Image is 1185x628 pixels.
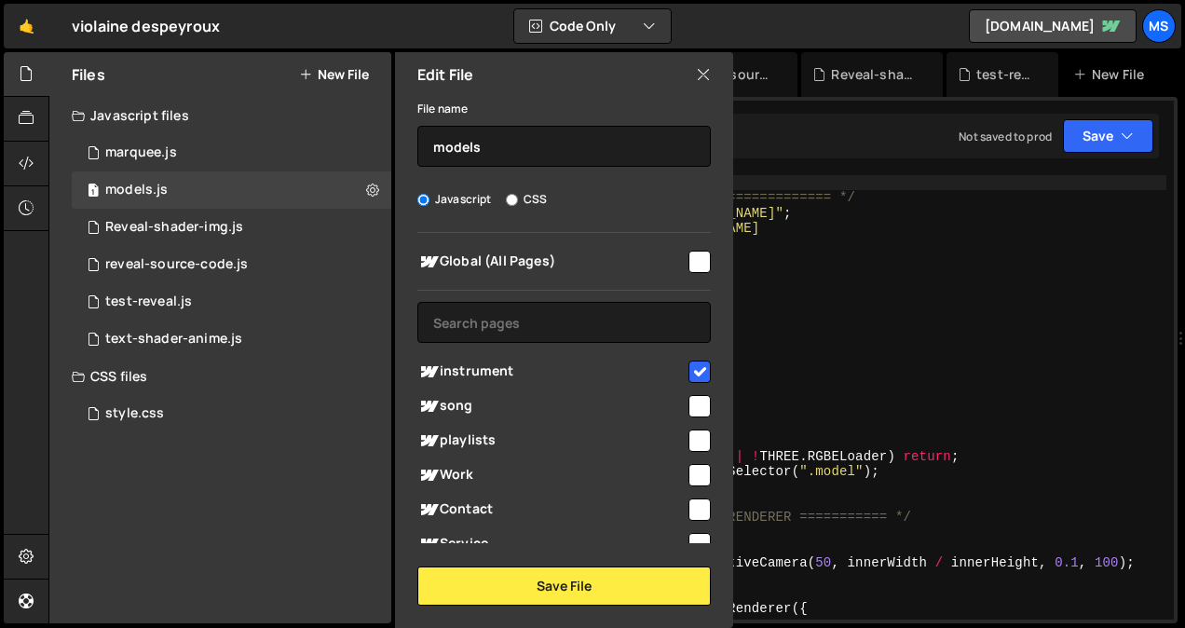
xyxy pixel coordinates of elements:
[88,184,99,199] span: 1
[514,9,671,43] button: Code Only
[72,395,391,432] div: 17364/48330.css
[105,256,248,273] div: reveal-source-code.js
[417,302,711,343] input: Search pages
[105,294,192,310] div: test-reveal.js
[72,171,391,209] div: 17364/48294.js
[959,129,1052,144] div: Not saved to prod
[1063,119,1153,153] button: Save
[72,134,391,171] div: 17364/48293.js
[105,219,243,236] div: Reveal-shader-img.js
[417,251,686,273] span: Global (All Pages)
[417,64,473,85] h2: Edit File
[105,405,164,422] div: style.css
[105,331,242,348] div: text-shader-anime.js
[417,430,686,452] span: playlists
[1073,65,1151,84] div: New File
[506,194,518,206] input: CSS
[417,361,686,383] span: instrument
[4,4,49,48] a: 🤙
[72,321,391,358] div: 17364/48557.js
[417,498,686,521] span: Contact
[105,144,177,161] div: marquee.js
[417,190,492,209] label: Javascript
[299,67,369,82] button: New File
[72,246,391,283] div: 17364/48478.js
[417,533,686,555] span: Service
[831,65,920,84] div: Reveal-shader-img.js
[105,182,168,198] div: models.js
[417,464,686,486] span: Work
[72,15,220,37] div: violaine despeyroux
[417,100,468,118] label: File name
[976,65,1036,84] div: test-reveal.js
[417,194,429,206] input: Javascript
[1142,9,1176,43] a: ms
[417,126,711,167] input: Name
[72,209,391,246] div: Reveal-shader-img.js
[417,395,686,417] span: song
[417,567,711,606] button: Save File
[72,64,105,85] h2: Files
[969,9,1137,43] a: [DOMAIN_NAME]
[49,97,391,134] div: Javascript files
[49,358,391,395] div: CSS files
[506,190,547,209] label: CSS
[72,283,391,321] div: test-reveal.js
